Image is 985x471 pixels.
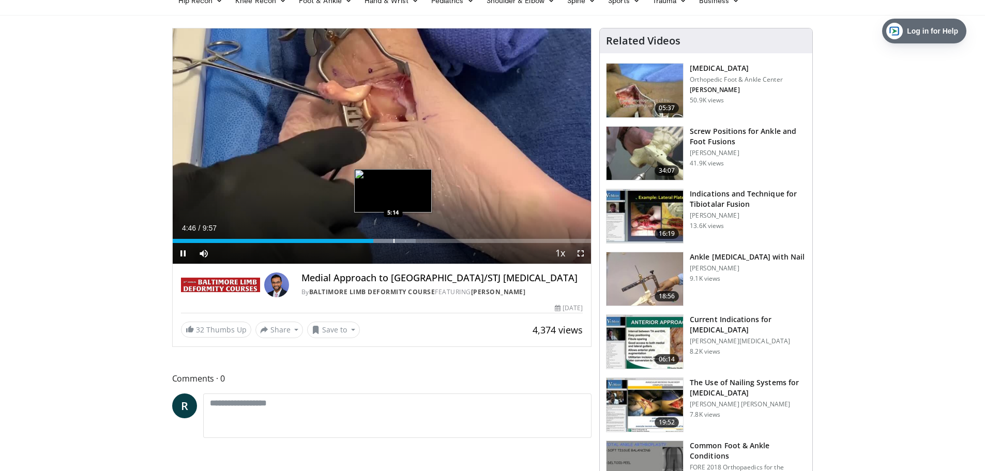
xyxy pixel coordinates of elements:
[570,243,591,264] button: Fullscreen
[655,291,679,301] span: 18:56
[690,75,783,84] p: Orthopedic Foot & Ankle Center
[690,400,806,408] p: [PERSON_NAME] [PERSON_NAME]
[173,28,592,264] video-js: Video Player
[690,149,806,157] p: [PERSON_NAME]
[690,126,806,147] h3: Screw Positions for Ankle and Foot Fusions
[690,222,724,230] p: 13.6K views
[606,377,806,432] a: 19:52 The Use of Nailing Systems for [MEDICAL_DATA] [PERSON_NAME] [PERSON_NAME] 7.8K views
[690,411,720,419] p: 7.8K views
[203,224,217,232] span: 9:57
[690,314,806,335] h3: Current Indications for [MEDICAL_DATA]
[690,96,724,104] p: 50.9K views
[655,103,679,113] span: 05:37
[690,264,805,272] p: [PERSON_NAME]
[690,86,783,94] p: [PERSON_NAME]
[172,372,592,385] span: Comments 0
[607,315,683,369] img: 08e4fd68-ad3e-4a26-8c77-94a65c417943.150x105_q85_crop-smart_upscale.jpg
[196,325,204,335] span: 32
[690,377,806,398] h3: The Use of Nailing Systems for [MEDICAL_DATA]
[655,417,679,428] span: 19:52
[607,378,683,432] img: b43ffa0a-ffe8-42ed-9d49-46302ff16f49.150x105_q85_crop-smart_upscale.jpg
[690,337,806,345] p: [PERSON_NAME][MEDICAL_DATA]
[182,224,196,232] span: 4:46
[606,314,806,369] a: 06:14 Current Indications for [MEDICAL_DATA] [PERSON_NAME][MEDICAL_DATA] 8.2K views
[606,189,806,244] a: 16:19 Indications and Technique for Tibiotalar Fusion [PERSON_NAME] 13.6K views
[607,127,683,180] img: 67572_0000_3.png.150x105_q85_crop-smart_upscale.jpg
[255,322,304,338] button: Share
[607,189,683,243] img: d06e34d7-2aee-48bc-9eb9-9d6afd40d332.150x105_q85_crop-smart_upscale.jpg
[690,347,720,356] p: 8.2K views
[655,229,679,239] span: 16:19
[655,165,679,176] span: 34:07
[690,440,806,461] h3: Common Foot & Ankle Conditions
[533,324,583,336] span: 4,374 views
[172,393,197,418] a: R
[193,243,214,264] button: Mute
[690,159,724,168] p: 41.9K views
[173,239,592,243] div: Progress Bar
[301,287,583,297] div: By FEATURING
[607,64,683,117] img: 545635_3.png.150x105_q85_crop-smart_upscale.jpg
[690,275,720,283] p: 9.1K views
[606,35,680,47] h4: Related Videos
[301,272,583,284] h4: Medial Approach to [GEOGRAPHIC_DATA]/STJ [MEDICAL_DATA]
[606,126,806,181] a: 34:07 Screw Positions for Ankle and Foot Fusions [PERSON_NAME] 41.9K views
[307,322,360,338] button: Save to
[181,272,260,297] img: Baltimore Limb Deformity Course
[690,211,806,220] p: [PERSON_NAME]
[607,252,683,306] img: 66dbdZ4l16WiJhSn4xMDoxOjBrO-I4W8.150x105_q85_crop-smart_upscale.jpg
[690,252,805,262] h3: Ankle [MEDICAL_DATA] with Nail
[471,287,526,296] a: [PERSON_NAME]
[550,243,570,264] button: Playback Rate
[555,303,583,313] div: [DATE]
[606,252,806,307] a: 18:56 Ankle [MEDICAL_DATA] with Nail [PERSON_NAME] 9.1K views
[690,189,806,209] h3: Indications and Technique for Tibiotalar Fusion
[181,322,251,338] a: 32 Thumbs Up
[354,169,432,212] img: image.jpeg
[655,354,679,364] span: 06:14
[309,287,435,296] a: Baltimore Limb Deformity Course
[690,63,783,73] h3: [MEDICAL_DATA]
[264,272,289,297] img: Avatar
[606,63,806,118] a: 05:37 [MEDICAL_DATA] Orthopedic Foot & Ankle Center [PERSON_NAME] 50.9K views
[173,243,193,264] button: Pause
[199,224,201,232] span: /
